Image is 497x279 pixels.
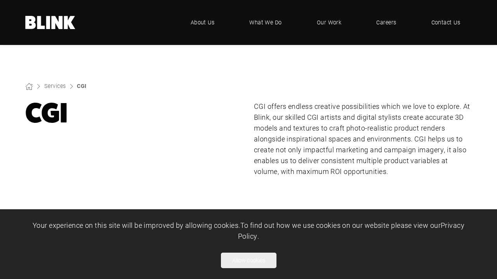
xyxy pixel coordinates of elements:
span: Careers [376,18,396,27]
span: Our Work [317,18,342,27]
a: Contact Us [420,11,472,34]
a: Our Work [305,11,353,34]
p: CGI offers endless creative possibilities which we love to explore. At Blink, our skilled CGI art... [254,101,472,177]
h1: CGI [25,101,243,126]
button: Allow cookies [221,253,276,268]
span: What We Do [249,18,282,27]
a: Careers [365,11,408,34]
a: What We Do [238,11,294,34]
a: CGI [77,82,86,90]
a: Home [25,16,76,29]
span: Your experience on this site will be improved by allowing cookies. To find out how we use cookies... [33,220,464,241]
a: About Us [179,11,226,34]
span: About Us [191,18,215,27]
span: Contact Us [431,18,461,27]
a: Services [44,82,66,90]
